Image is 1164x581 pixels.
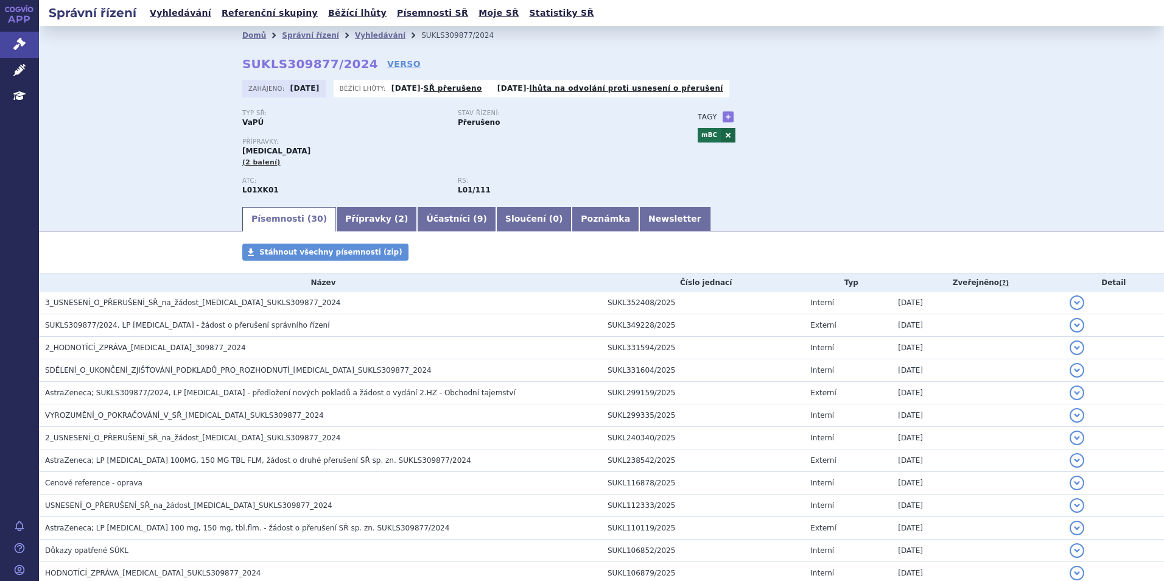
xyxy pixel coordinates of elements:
[892,382,1063,404] td: [DATE]
[1070,453,1084,468] button: detail
[424,84,482,93] a: SŘ přerušeno
[892,359,1063,382] td: [DATE]
[810,298,834,307] span: Interní
[45,524,449,532] span: AstraZeneca; LP LYNPARZA 100 mg, 150 mg, tbl.flm. - žádost o přerušení SŘ sp. zn. SUKLS309877/2024
[417,207,496,231] a: Účastníci (9)
[45,434,340,442] span: 2_USNESENÍ_O_PŘERUŠENÍ_SŘ_na_žádost_LYNPARZA_SUKLS309877_2024
[242,31,266,40] a: Domů
[39,273,601,292] th: Název
[892,314,1063,337] td: [DATE]
[290,84,320,93] strong: [DATE]
[475,5,522,21] a: Moje SŘ
[242,186,279,194] strong: OLAPARIB
[387,58,421,70] a: VERSO
[810,479,834,487] span: Interní
[391,84,421,93] strong: [DATE]
[804,273,892,292] th: Typ
[45,546,128,555] span: Důkazy opatřené SÚKL
[477,214,483,224] span: 9
[146,5,215,21] a: Vyhledávání
[39,4,146,21] h2: Správní řízení
[324,5,390,21] a: Běžící lhůty
[810,569,834,577] span: Interní
[892,337,1063,359] td: [DATE]
[45,456,471,465] span: AstraZeneca; LP LYNPARZA 100MG, 150 MG TBL FLM, žádost o druhé přerušení SŘ sp. zn. SUKLS309877/2024
[340,83,388,93] span: Běžící lhůty:
[1070,295,1084,310] button: detail
[45,321,330,329] span: SUKLS309877/2024, LP LYNPARZA - žádost o přerušení správního řízení
[810,524,836,532] span: Externí
[458,186,491,194] strong: olaparib tbl.
[698,128,721,143] a: mBC
[45,343,246,352] span: 2_HODNOTÍCÍ_ZPRÁVA_LYNPARZA_309877_2024
[892,427,1063,449] td: [DATE]
[601,449,804,472] td: SUKL238542/2025
[458,118,500,127] strong: Přerušeno
[1070,340,1084,355] button: detail
[1070,521,1084,535] button: detail
[1070,363,1084,378] button: detail
[398,214,404,224] span: 2
[601,359,804,382] td: SUKL331604/2025
[723,111,734,122] a: +
[45,389,516,397] span: AstraZeneca; SUKLS309877/2024, LP LYNPARZA - předložení nových pokladů a žádost o vydání 2.HZ - O...
[1070,566,1084,580] button: detail
[810,366,834,375] span: Interní
[391,83,482,93] p: -
[336,207,417,231] a: Přípravky (2)
[282,31,339,40] a: Správní řízení
[458,177,661,185] p: RS:
[497,83,723,93] p: -
[1070,543,1084,558] button: detail
[355,31,405,40] a: Vyhledávání
[601,273,804,292] th: Číslo jednací
[458,110,661,117] p: Stav řízení:
[601,540,804,562] td: SUKL106852/2025
[601,382,804,404] td: SUKL299159/2025
[1070,318,1084,333] button: detail
[1070,498,1084,513] button: detail
[242,110,446,117] p: Typ SŘ:
[248,83,287,93] span: Zahájeno:
[601,314,804,337] td: SUKL349228/2025
[1070,476,1084,490] button: detail
[393,5,472,21] a: Písemnosti SŘ
[810,456,836,465] span: Externí
[1070,431,1084,445] button: detail
[242,177,446,185] p: ATC:
[259,248,402,256] span: Stáhnout všechny písemnosti (zip)
[698,110,717,124] h3: Tagy
[892,540,1063,562] td: [DATE]
[601,517,804,540] td: SUKL110119/2025
[242,158,281,166] span: (2 balení)
[45,569,261,577] span: HODNOTÍCÍ_ZPRÁVA_LYNPARZA_SUKLS309877_2024
[601,472,804,495] td: SUKL116878/2025
[1064,273,1164,292] th: Detail
[601,495,804,517] td: SUKL112333/2025
[1070,408,1084,423] button: detail
[601,292,804,314] td: SUKL352408/2025
[218,5,321,21] a: Referenční skupiny
[810,389,836,397] span: Externí
[45,501,332,510] span: USNESENÍ_O_PŘERUŠENÍ_SŘ_na_žádost_LYNPARZA_SUKLS309877_2024
[601,337,804,359] td: SUKL331594/2025
[892,495,1063,517] td: [DATE]
[496,207,572,231] a: Sloučení (0)
[525,5,597,21] a: Statistiky SŘ
[45,298,340,307] span: 3_USNESENÍ_O_PŘERUŠENÍ_SŘ_na_žádost_LYNPARZA_SUKLS309877_2024
[601,427,804,449] td: SUKL240340/2025
[892,273,1063,292] th: Zveřejněno
[639,207,710,231] a: Newsletter
[810,411,834,420] span: Interní
[810,434,834,442] span: Interní
[892,472,1063,495] td: [DATE]
[242,118,264,127] strong: VaPÚ
[553,214,559,224] span: 0
[421,26,510,44] li: SUKLS309877/2024
[242,138,673,146] p: Přípravky:
[530,84,723,93] a: lhůta na odvolání proti usnesení o přerušení
[242,57,378,71] strong: SUKLS309877/2024
[892,517,1063,540] td: [DATE]
[810,501,834,510] span: Interní
[242,244,408,261] a: Stáhnout všechny písemnosti (zip)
